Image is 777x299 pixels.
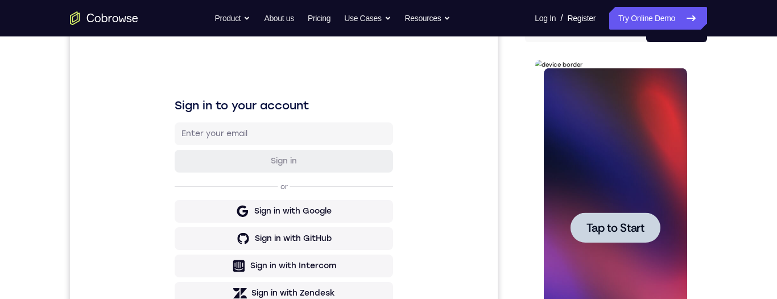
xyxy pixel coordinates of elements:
[105,78,323,94] h1: Sign in to your account
[264,7,294,30] a: About us
[105,263,323,285] button: Sign in with Zendesk
[181,268,265,280] div: Sign in with Zendesk
[405,7,451,30] button: Resources
[105,181,323,203] button: Sign in with Google
[51,162,109,174] span: Tap to Start
[535,7,556,30] a: Log In
[185,214,262,225] div: Sign in with GitHub
[344,7,391,30] button: Use Cases
[105,235,323,258] button: Sign in with Intercom
[180,241,266,252] div: Sign in with Intercom
[35,153,125,183] button: Tap to Start
[105,208,323,231] button: Sign in with GitHub
[105,130,323,153] button: Sign in
[308,7,330,30] a: Pricing
[208,163,220,172] p: or
[184,186,262,198] div: Sign in with Google
[215,7,251,30] button: Product
[111,109,316,120] input: Enter your email
[70,11,138,25] a: Go to the home page
[609,7,707,30] a: Try Online Demo
[568,7,596,30] a: Register
[560,11,563,25] span: /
